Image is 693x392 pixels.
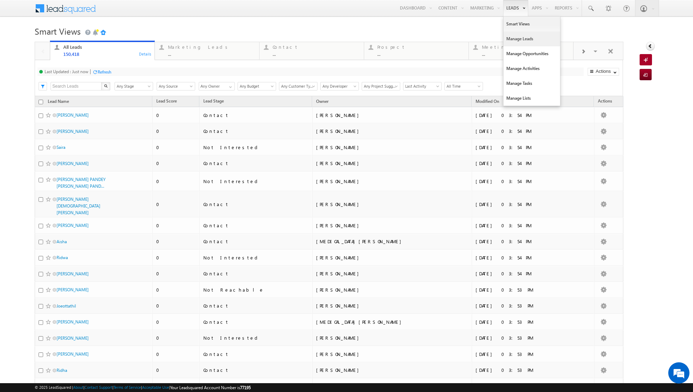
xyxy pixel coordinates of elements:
div: Not Interested [203,178,301,185]
div: 0 [156,254,196,261]
a: Joeottathil [57,303,76,309]
a: Any Source [157,82,195,90]
a: Lead Name [44,98,72,107]
div: Contact [203,160,301,166]
button: Actions [588,68,619,76]
div: [PERSON_NAME] [316,351,413,357]
div: [PERSON_NAME] [316,270,413,277]
div: Chat with us now [37,37,119,46]
span: Modified On [476,99,499,104]
div: 0 [156,178,196,185]
div: [PERSON_NAME] [316,287,413,293]
div: Contact [203,222,301,229]
a: [PERSON_NAME] [57,351,89,357]
div: 0 [156,144,196,151]
a: All Leads150,418Details [50,41,155,60]
a: [PERSON_NAME] [57,129,89,134]
input: Type to Search [199,82,235,90]
div: Prospect [377,44,465,50]
div: 0 [156,367,196,373]
a: Saira [57,145,65,150]
div: Contact [203,351,301,357]
span: © 2025 LeadSquared | | | | | [35,384,251,391]
textarea: Type your message and hit 'Enter' [9,65,129,212]
div: Contact [203,128,301,134]
div: [DATE] 03:54 PM [476,112,573,118]
div: Not Reachable [203,287,301,293]
div: Contact [203,201,301,207]
a: [PERSON_NAME] [57,161,89,166]
div: [DATE] 03:54 PM [476,128,573,134]
span: All Time [445,83,481,89]
a: Contact... [259,42,364,60]
a: Modified On (sorted descending) [472,97,509,106]
div: Project Suggested Filter [362,82,400,90]
div: [DATE] 03:54 PM [476,270,573,277]
div: [PERSON_NAME] [316,160,413,166]
a: Any Project Suggested [362,82,400,90]
a: [PERSON_NAME] [57,112,89,118]
div: 0 [156,319,196,325]
div: 150,418 [63,51,151,57]
div: 0 [156,351,196,357]
span: Lead Stage [203,98,224,104]
div: [PERSON_NAME] [316,128,413,134]
div: Minimize live chat window [116,4,133,21]
div: Contact [273,44,360,50]
div: [DATE] 03:54 PM [476,201,573,207]
span: Any Budget [238,83,274,89]
div: Not Interested [203,335,301,341]
a: [PERSON_NAME] [57,223,89,228]
div: [PERSON_NAME] [316,254,413,261]
a: Last Activity [403,82,442,90]
a: Prospect... [364,42,469,60]
div: Details [139,51,152,57]
a: Lead Stage [200,97,227,106]
div: 0 [156,128,196,134]
div: [PERSON_NAME] [316,303,413,309]
div: Last Updated : Just now [45,69,88,74]
a: Contact Support [85,385,112,390]
div: 0 [156,112,196,118]
span: Any Project Suggested [362,83,398,89]
div: [PERSON_NAME] [316,178,413,185]
div: Developer Filter [320,82,358,90]
em: Start Chat [96,218,128,227]
a: Any Developer [320,82,359,90]
div: [MEDICAL_DATA][PERSON_NAME] [316,238,413,245]
a: [PERSON_NAME] [57,287,89,292]
a: Show All Items [225,82,234,89]
span: Actions [594,97,616,106]
div: ... [273,51,360,57]
div: Owner Filter [199,82,234,90]
div: All Leads [63,44,151,50]
a: All Time [444,82,483,90]
a: Manage Activities [503,61,560,76]
span: Lead Score [156,98,177,104]
a: [PERSON_NAME] PANDEY [PERSON_NAME] PAND... [57,177,106,189]
a: Manage Opportunities [503,46,560,61]
img: Search [104,84,107,88]
a: Smart Views [503,17,560,31]
div: Contact [203,319,301,325]
span: Your Leadsquared Account Number is [170,385,251,390]
span: Owner [316,99,328,104]
a: [PERSON_NAME] [57,271,89,276]
input: Check all records [39,100,43,104]
div: [PERSON_NAME] [316,144,413,151]
div: [DATE] 03:53 PM [476,287,573,293]
div: [DATE] 03:53 PM [476,351,573,357]
div: 0 [156,335,196,341]
span: Any Source [157,83,193,89]
div: [DATE] 03:54 PM [476,178,573,185]
a: [PERSON_NAME] [57,319,89,324]
div: Marketing Leads [168,44,255,50]
a: About [73,385,83,390]
a: [PERSON_NAME][DEMOGRAPHIC_DATA][PERSON_NAME] [57,197,100,215]
a: Ridwa [57,255,68,260]
span: Any Stage [115,83,151,89]
a: Any Stage [115,82,153,90]
div: [DATE] 03:53 PM [476,367,573,373]
a: Ridha [57,368,67,373]
div: Contact [203,238,301,245]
